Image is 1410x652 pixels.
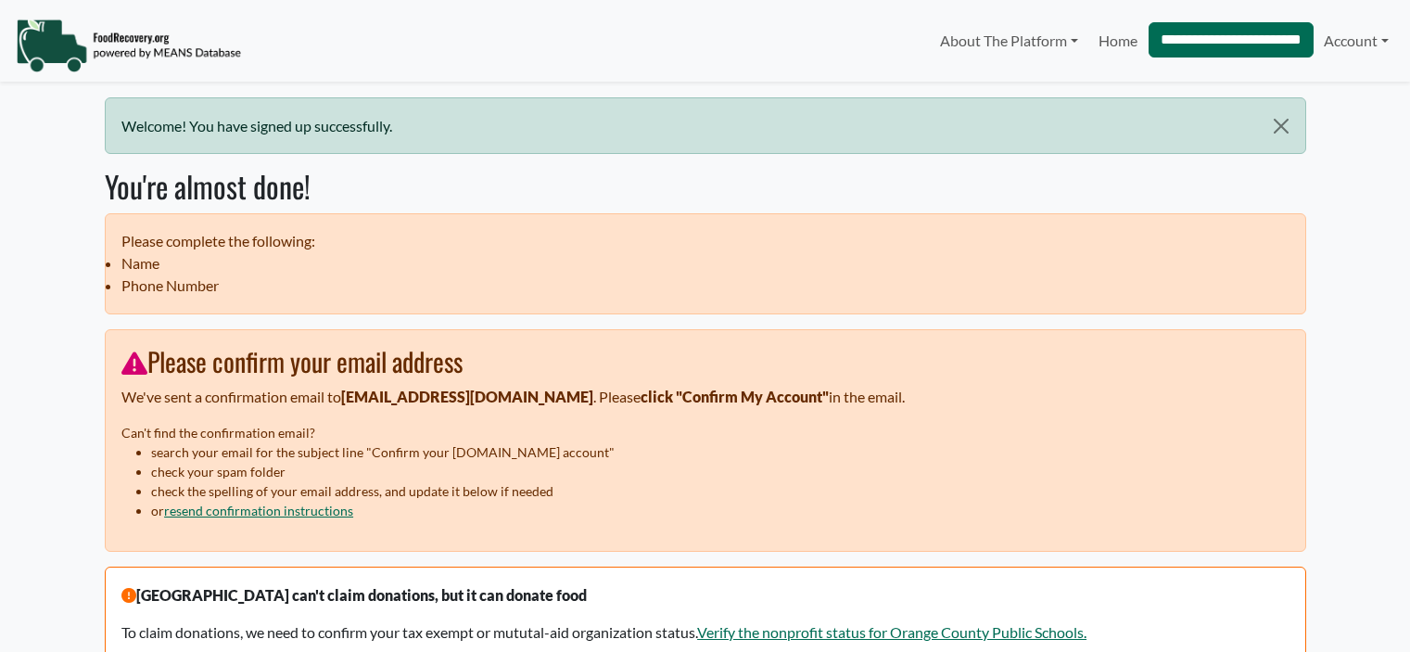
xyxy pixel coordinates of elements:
img: NavigationLogo_FoodRecovery-91c16205cd0af1ed486a0f1a7774a6544ea792ac00100771e7dd3ec7c0e58e41.png [16,18,241,73]
strong: [EMAIL_ADDRESS][DOMAIN_NAME] [341,388,593,405]
div: Welcome! You have signed up successfully. [105,97,1306,154]
a: About The Platform [930,22,1088,59]
strong: click "Confirm My Account" [641,388,829,405]
p: We've sent a confirmation email to . Please in the email. [121,386,1289,408]
p: To claim donations, we need to confirm your tax exempt or mututal-aid organization status. [121,621,1289,644]
h2: You're almost done! [105,169,1306,204]
a: Account [1314,22,1399,59]
p: [GEOGRAPHIC_DATA] can't claim donations, but it can donate food [121,584,1289,607]
a: Verify the nonprofit status for Orange County Public Schools. [697,623,1086,641]
li: search your email for the subject line "Confirm your [DOMAIN_NAME] account" [151,442,1289,462]
li: or [151,501,1289,520]
li: Name [121,252,1289,275]
h3: Please confirm your email address [121,346,1289,377]
li: check your spam folder [151,462,1289,481]
ul: Please complete the following: [105,213,1306,314]
li: check the spelling of your email address, and update it below if needed [151,481,1289,501]
li: Phone Number [121,275,1289,297]
button: Close [1257,98,1304,154]
p: Can't find the confirmation email? [121,423,1289,442]
a: resend confirmation instructions [164,503,353,518]
a: Home [1088,22,1148,59]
